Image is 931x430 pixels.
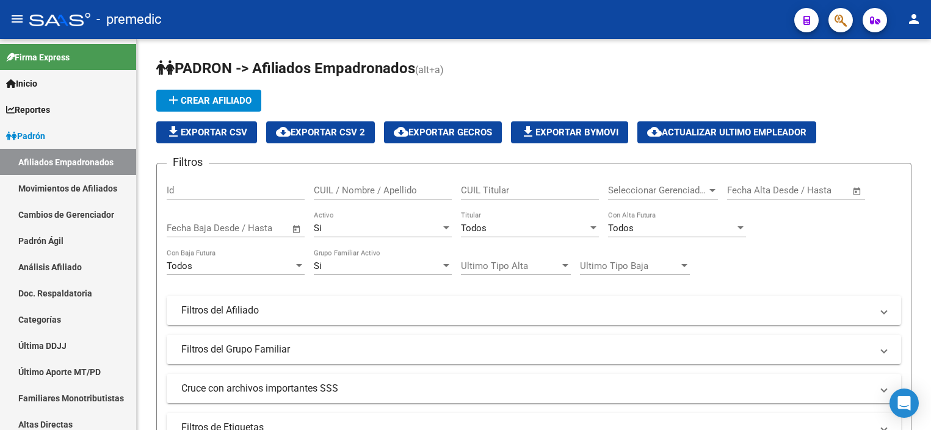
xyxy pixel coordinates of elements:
span: Crear Afiliado [166,95,252,106]
span: Si [314,223,322,234]
span: Si [314,260,322,271]
span: Ultimo Tipo Baja [580,260,679,271]
mat-icon: add [166,93,181,107]
span: PADRON -> Afiliados Empadronados [156,60,415,77]
mat-icon: file_download [521,124,535,139]
span: Exportar GECROS [394,127,492,138]
h3: Filtros [167,154,209,171]
mat-expansion-panel-header: Filtros del Grupo Familiar [167,335,901,364]
span: (alt+a) [415,64,444,76]
input: Fecha inicio [167,223,216,234]
span: Reportes [6,103,50,116]
mat-icon: cloud_download [647,124,662,139]
div: Open Intercom Messenger [889,389,919,418]
span: Inicio [6,77,37,90]
button: Exportar Bymovi [511,121,628,143]
mat-icon: menu [10,12,24,26]
button: Crear Afiliado [156,90,261,112]
mat-icon: cloud_download [394,124,408,139]
span: Todos [461,223,487,234]
span: Ultimo Tipo Alta [461,260,560,271]
input: Fecha fin [227,223,286,234]
mat-expansion-panel-header: Cruce con archivos importantes SSS [167,374,901,403]
button: Exportar CSV [156,121,257,143]
input: Fecha inicio [727,185,777,196]
span: - premedic [96,6,162,33]
mat-panel-title: Filtros del Grupo Familiar [181,343,872,356]
mat-panel-title: Filtros del Afiliado [181,304,872,317]
button: Exportar CSV 2 [266,121,375,143]
span: Seleccionar Gerenciador [608,185,707,196]
span: Exportar CSV 2 [276,127,365,138]
span: Exportar CSV [166,127,247,138]
button: Actualizar ultimo Empleador [637,121,816,143]
span: Exportar Bymovi [521,127,618,138]
mat-icon: file_download [166,124,181,139]
span: Firma Express [6,51,70,64]
span: Todos [608,223,634,234]
button: Open calendar [850,184,864,198]
mat-icon: cloud_download [276,124,291,139]
mat-expansion-panel-header: Filtros del Afiliado [167,296,901,325]
input: Fecha fin [788,185,847,196]
span: Todos [167,260,192,271]
mat-icon: person [907,12,921,26]
button: Open calendar [290,222,304,236]
button: Exportar GECROS [384,121,502,143]
span: Padrón [6,129,45,143]
mat-panel-title: Cruce con archivos importantes SSS [181,382,872,395]
span: Actualizar ultimo Empleador [647,127,806,138]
